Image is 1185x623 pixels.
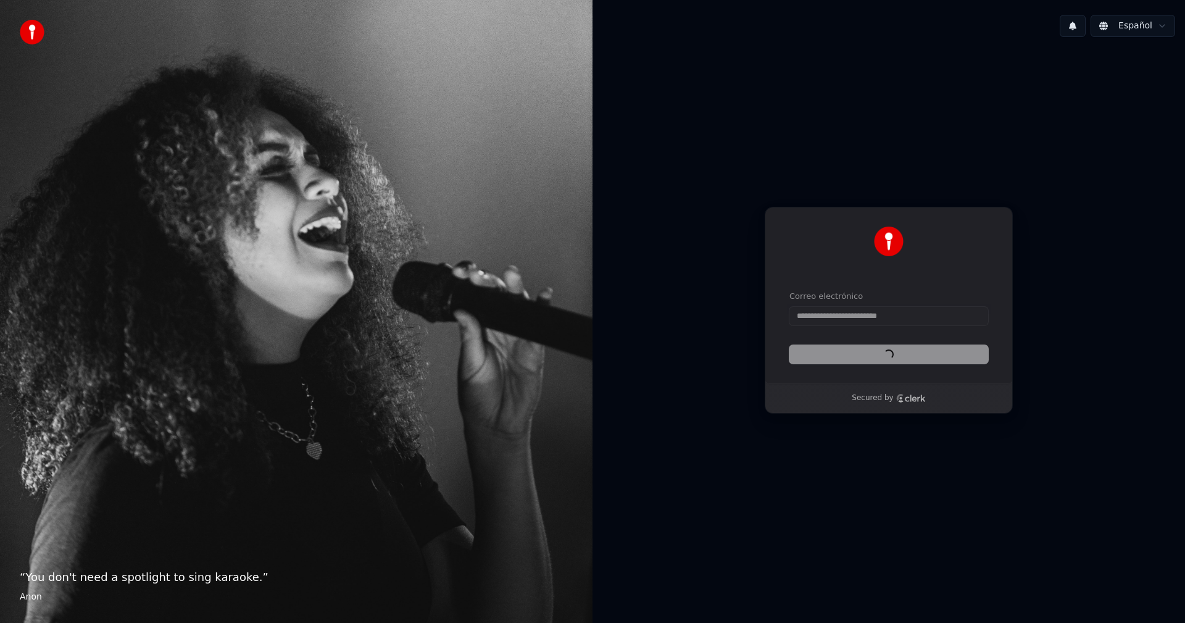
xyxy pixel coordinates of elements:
[20,569,573,586] p: “ You don't need a spotlight to sing karaoke. ”
[852,393,893,403] p: Secured by
[20,20,44,44] img: youka
[896,394,926,403] a: Clerk logo
[20,591,573,603] footer: Anon
[874,227,904,256] img: Youka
